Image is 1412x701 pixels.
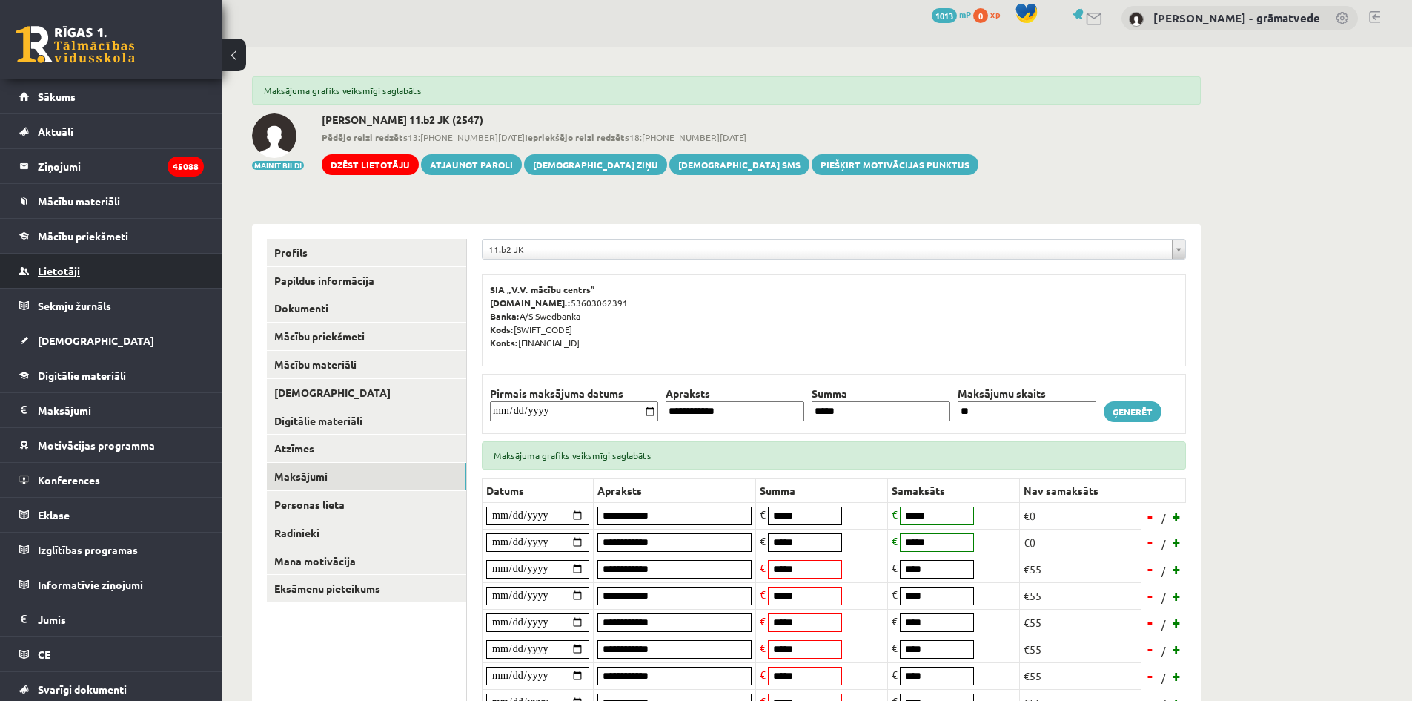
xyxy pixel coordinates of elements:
[38,682,127,696] span: Svarīgi dokumenti
[267,575,466,602] a: Eksāmenu pieteikums
[38,543,138,556] span: Izglītības programas
[490,283,596,295] b: SIA „V.V. mācību centrs”
[662,386,808,401] th: Apraksts
[760,507,766,521] span: €
[1170,611,1184,633] a: +
[760,534,766,547] span: €
[267,323,466,350] a: Mācību priekšmeti
[1160,563,1167,579] span: /
[1160,590,1167,605] span: /
[486,386,662,401] th: Pirmais maksājuma datums
[892,614,898,628] span: €
[19,323,204,358] a: [DEMOGRAPHIC_DATA]
[525,131,629,143] b: Iepriekšējo reizi redzēts
[1020,502,1141,529] td: €0
[322,131,978,144] span: 13:[PHONE_NUMBER][DATE] 18:[PHONE_NUMBER][DATE]
[267,239,466,266] a: Profils
[1143,505,1158,527] a: -
[1143,611,1158,633] a: -
[1020,478,1141,502] th: Nav samaksāts
[490,337,518,349] b: Konts:
[267,463,466,490] a: Maksājumi
[1170,558,1184,580] a: +
[19,393,204,427] a: Maksājumi
[267,407,466,435] a: Digitālie materiāli
[19,184,204,218] a: Mācību materiāli
[38,149,204,183] legend: Ziņojumi
[38,578,143,591] span: Informatīvie ziņojumi
[19,358,204,392] a: Digitālie materiāli
[267,435,466,462] a: Atzīmes
[267,491,466,519] a: Personas lieta
[267,547,466,575] a: Mana motivācija
[892,641,898,654] span: €
[38,299,111,312] span: Sekmju žurnāls
[1170,638,1184,660] a: +
[932,8,971,20] a: 1013 mP
[267,379,466,407] a: [DEMOGRAPHIC_DATA]
[892,668,898,681] span: €
[267,267,466,294] a: Papildus informācija
[1160,536,1167,552] span: /
[1020,662,1141,689] td: €55
[38,125,73,138] span: Aktuāli
[1170,665,1184,687] a: +
[38,473,100,487] span: Konferences
[322,154,419,175] a: Dzēst lietotāju
[168,157,204,177] i: 45088
[490,283,1178,349] p: 53603062391 A/S Swedbanka [SWIFT_CODE] [FINANCIAL_ID]
[38,194,120,208] span: Mācību materiāli
[322,113,978,126] h2: [PERSON_NAME] 11.b2 JK (2547)
[1020,556,1141,582] td: €55
[252,113,296,158] img: Jānis Krilovs
[669,154,809,175] a: [DEMOGRAPHIC_DATA] SMS
[1160,643,1167,659] span: /
[1104,401,1161,422] a: Ģenerēt
[1143,531,1158,553] a: -
[38,369,126,382] span: Digitālie materiāli
[267,519,466,547] a: Radinieki
[488,240,1166,259] span: 11.b2 JK
[483,240,1185,259] a: 11.b2 JK
[892,561,898,574] span: €
[1129,12,1144,27] img: Antra Sondore - grāmatvede
[421,154,522,175] a: Atjaunot paroli
[38,90,76,103] span: Sākums
[38,334,154,347] span: [DEMOGRAPHIC_DATA]
[252,76,1201,105] div: Maksājuma grafiks veiksmīgi saglabāts
[1020,582,1141,609] td: €55
[1020,609,1141,636] td: €55
[38,393,204,427] legend: Maksājumi
[594,478,756,502] th: Apraksts
[973,8,988,23] span: 0
[892,507,898,521] span: €
[19,219,204,253] a: Mācību priekšmeti
[760,668,766,681] span: €
[19,637,204,671] a: CE
[808,386,954,401] th: Summa
[892,588,898,601] span: €
[959,8,971,20] span: mP
[38,264,80,277] span: Lietotāji
[1143,665,1158,687] a: -
[19,463,204,497] a: Konferences
[1143,558,1158,580] a: -
[1020,529,1141,556] td: €0
[267,294,466,322] a: Dokumenti
[19,114,204,148] a: Aktuāli
[1143,585,1158,607] a: -
[812,154,978,175] a: Piešķirt motivācijas punktus
[888,478,1020,502] th: Samaksāts
[38,229,128,243] span: Mācību priekšmeti
[1170,505,1184,527] a: +
[892,534,898,547] span: €
[760,561,766,574] span: €
[19,254,204,288] a: Lietotāji
[490,310,520,322] b: Banka:
[1160,616,1167,632] span: /
[760,641,766,654] span: €
[19,533,204,567] a: Izglītības programas
[954,386,1100,401] th: Maksājumu skaits
[1153,10,1320,25] a: [PERSON_NAME] - grāmatvede
[19,79,204,113] a: Sākums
